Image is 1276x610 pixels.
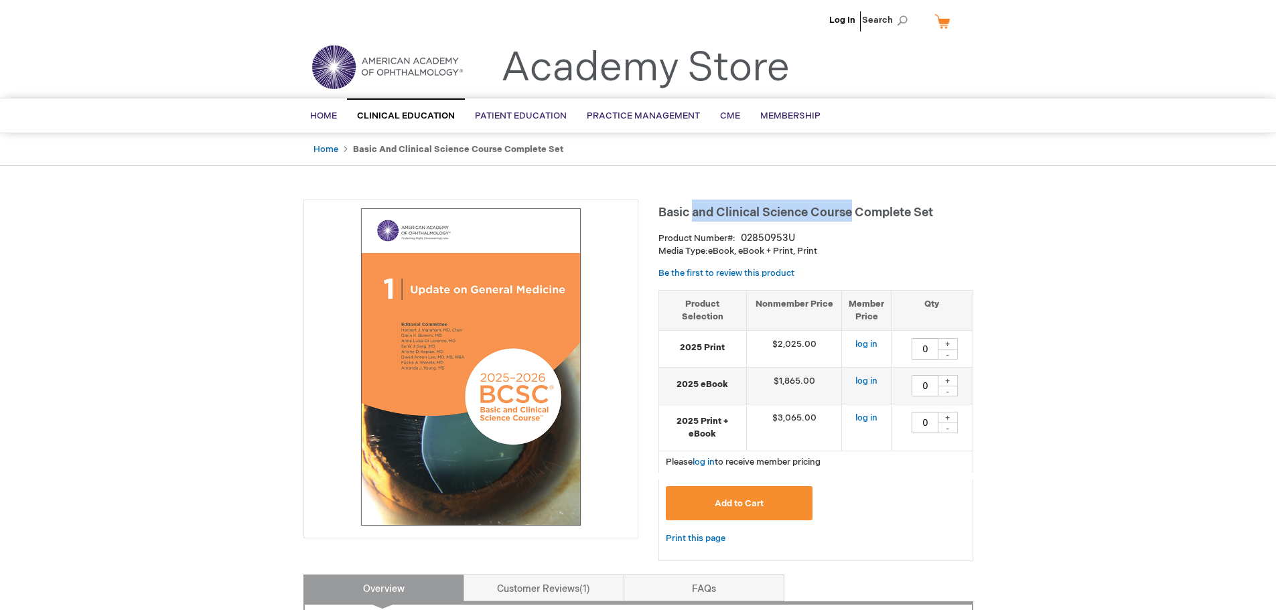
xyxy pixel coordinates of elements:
span: Basic and Clinical Science Course Complete Set [658,206,933,220]
div: - [938,423,958,433]
strong: 2025 Print [666,341,739,354]
span: Search [862,7,913,33]
th: Nonmember Price [746,290,842,330]
th: Qty [892,290,973,330]
a: Be the first to review this product [658,268,794,279]
input: Qty [912,412,938,433]
p: eBook, eBook + Print, Print [658,245,973,258]
td: $3,065.00 [746,404,842,451]
td: $1,865.00 [746,368,842,404]
input: Qty [912,375,938,396]
a: log in [693,457,715,467]
a: Log In [829,15,855,25]
a: Print this page [666,530,725,547]
th: Product Selection [659,290,747,330]
strong: Basic and Clinical Science Course Complete Set [353,144,563,155]
button: Add to Cart [666,486,813,520]
strong: Product Number [658,233,735,244]
a: Customer Reviews1 [464,575,624,601]
a: Overview [303,575,464,601]
div: - [938,386,958,396]
span: CME [720,110,740,121]
strong: 2025 Print + eBook [666,415,739,440]
span: 1 [579,583,590,595]
input: Qty [912,338,938,360]
span: Patient Education [475,110,567,121]
a: Home [313,144,338,155]
div: + [938,375,958,386]
span: Add to Cart [715,498,764,509]
strong: Media Type: [658,246,708,256]
div: 02850953U [741,232,795,245]
a: log in [855,376,877,386]
span: Home [310,110,337,121]
span: Practice Management [587,110,700,121]
a: Academy Store [501,44,790,92]
th: Member Price [842,290,892,330]
span: Clinical Education [357,110,455,121]
span: Please to receive member pricing [666,457,821,467]
a: log in [855,412,877,423]
strong: 2025 eBook [666,378,739,391]
td: $2,025.00 [746,331,842,368]
span: Membership [760,110,821,121]
img: Basic and Clinical Science Course Complete Set [311,207,631,527]
a: FAQs [624,575,784,601]
div: - [938,349,958,360]
div: + [938,412,958,423]
div: + [938,338,958,350]
a: log in [855,339,877,350]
